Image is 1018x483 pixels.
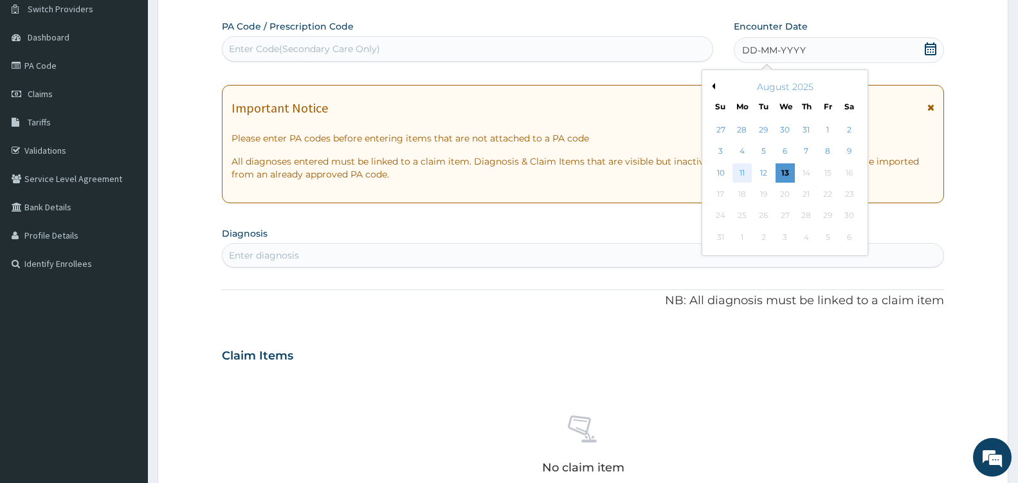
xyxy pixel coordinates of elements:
[28,3,93,15] span: Switch Providers
[742,44,806,57] span: DD-MM-YYYY
[754,142,773,161] div: Choose Tuesday, August 5th, 2025
[844,101,855,112] div: Sa
[818,142,837,161] div: Choose Friday, August 8th, 2025
[232,155,934,181] p: All diagnoses entered must be linked to a claim item. Diagnosis & Claim Items that are visible bu...
[222,227,268,240] label: Diagnosis
[229,249,299,262] div: Enter diagnosis
[211,6,242,37] div: Minimize live chat window
[28,32,69,43] span: Dashboard
[797,120,816,140] div: Choose Thursday, July 31st, 2025
[754,206,773,226] div: Not available Tuesday, August 26th, 2025
[818,120,837,140] div: Choose Friday, August 1st, 2025
[732,228,752,247] div: Not available Monday, September 1st, 2025
[222,20,354,33] label: PA Code / Prescription Code
[732,120,752,140] div: Choose Monday, July 28th, 2025
[711,120,730,140] div: Choose Sunday, July 27th, 2025
[711,206,730,226] div: Not available Sunday, August 24th, 2025
[710,120,860,248] div: month 2025-08
[734,20,808,33] label: Encounter Date
[732,206,752,226] div: Not available Monday, August 25th, 2025
[797,142,816,161] div: Choose Thursday, August 7th, 2025
[839,163,859,183] div: Not available Saturday, August 16th, 2025
[775,206,794,226] div: Not available Wednesday, August 27th, 2025
[232,101,328,115] h1: Important Notice
[6,351,245,396] textarea: Type your message and hit 'Enter'
[839,142,859,161] div: Choose Saturday, August 9th, 2025
[801,101,812,112] div: Th
[797,185,816,204] div: Not available Thursday, August 21st, 2025
[732,185,752,204] div: Not available Monday, August 18th, 2025
[754,120,773,140] div: Choose Tuesday, July 29th, 2025
[711,163,730,183] div: Choose Sunday, August 10th, 2025
[24,64,52,96] img: d_794563401_company_1708531726252_794563401
[732,163,752,183] div: Choose Monday, August 11th, 2025
[754,228,773,247] div: Not available Tuesday, September 2nd, 2025
[818,206,837,226] div: Not available Friday, August 29th, 2025
[779,101,790,112] div: We
[797,206,816,226] div: Not available Thursday, August 28th, 2025
[67,72,216,89] div: Chat with us now
[839,228,859,247] div: Not available Saturday, September 6th, 2025
[711,142,730,161] div: Choose Sunday, August 3rd, 2025
[818,228,837,247] div: Not available Friday, September 5th, 2025
[818,185,837,204] div: Not available Friday, August 22nd, 2025
[28,88,53,100] span: Claims
[775,120,794,140] div: Choose Wednesday, July 30th, 2025
[818,163,837,183] div: Not available Friday, August 15th, 2025
[229,42,380,55] div: Enter Code(Secondary Care Only)
[839,185,859,204] div: Not available Saturday, August 23rd, 2025
[542,461,624,474] p: No claim item
[707,80,862,93] div: August 2025
[222,349,293,363] h3: Claim Items
[754,185,773,204] div: Not available Tuesday, August 19th, 2025
[775,142,794,161] div: Choose Wednesday, August 6th, 2025
[823,101,833,112] div: Fr
[75,162,177,292] span: We're online!
[232,132,934,145] p: Please enter PA codes before entering items that are not attached to a PA code
[754,163,773,183] div: Choose Tuesday, August 12th, 2025
[709,83,715,89] button: Previous Month
[775,185,794,204] div: Not available Wednesday, August 20th, 2025
[839,206,859,226] div: Not available Saturday, August 30th, 2025
[732,142,752,161] div: Choose Monday, August 4th, 2025
[711,228,730,247] div: Not available Sunday, August 31st, 2025
[222,293,944,309] p: NB: All diagnosis must be linked to a claim item
[775,228,794,247] div: Not available Wednesday, September 3rd, 2025
[797,163,816,183] div: Not available Thursday, August 14th, 2025
[711,185,730,204] div: Not available Sunday, August 17th, 2025
[714,101,725,112] div: Su
[758,101,768,112] div: Tu
[839,120,859,140] div: Choose Saturday, August 2nd, 2025
[775,163,794,183] div: Choose Wednesday, August 13th, 2025
[28,116,51,128] span: Tariffs
[736,101,747,112] div: Mo
[797,228,816,247] div: Not available Thursday, September 4th, 2025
